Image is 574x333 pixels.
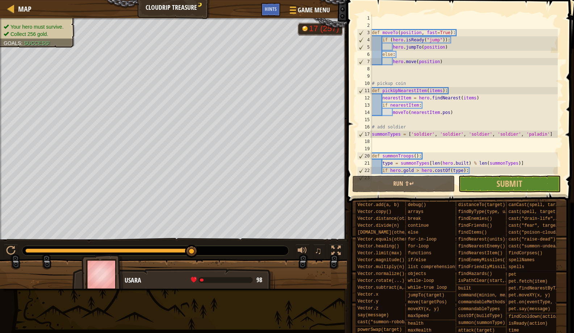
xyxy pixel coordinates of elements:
[357,51,372,58] div: 6
[458,293,549,298] span: command(minion, method, arg1, arg2)
[4,40,21,46] span: Goals
[357,145,372,152] div: 19
[24,40,50,46] span: Success!
[458,271,492,276] span: findHazards()
[357,306,378,311] span: Vector.z
[191,277,262,283] div: health: 97.9 / 1334
[125,276,268,285] div: Usara
[298,5,330,15] span: Game Menu
[408,307,439,312] span: moveXY(x, y)
[284,3,334,20] button: Game Menu
[408,237,436,242] span: for-in-loop
[408,258,426,263] span: if/else
[408,328,431,333] span: maxHealth
[408,230,418,235] span: else
[357,174,372,181] div: 23
[357,167,372,174] div: 22
[508,293,550,298] span: pet.moveXY(x, y)
[313,244,326,259] button: ♫
[357,29,372,36] div: 3
[357,258,405,263] span: Vector.magnitude()
[357,102,372,109] div: 13
[357,237,410,242] span: Vector.equals(other)
[4,23,70,30] li: Your hero must survive.
[408,313,429,318] span: maxSpeed
[357,320,418,325] span: cast("summon-robobomb")
[357,65,372,73] div: 8
[357,264,405,270] span: Vector.multiply(n)
[458,216,492,221] span: findEnemies()
[458,237,505,242] span: findNearest(units)
[408,202,426,207] span: debug()
[508,307,550,312] span: pet.say(message)
[11,24,64,30] span: Your hero must survive.
[357,202,399,207] span: Vector.add(a, b)
[357,223,399,228] span: Vector.divide(n)
[497,178,522,189] span: Submit
[256,275,262,284] span: 98
[357,36,372,44] div: 4
[458,244,505,249] span: findNearestEnemy()
[408,244,429,249] span: for-loop
[21,40,24,46] span: :
[458,223,492,228] span: findFriends()
[508,251,542,256] span: findCorpses()
[357,313,389,318] span: say(message)
[357,230,410,235] span: [DOMAIN_NAME](other)
[329,244,343,259] button: Toggle fullscreen
[408,271,426,276] span: objects
[357,94,372,102] div: 12
[508,314,561,319] span: findCooldown(action)
[408,293,444,298] span: jumpTo(target)
[357,22,372,29] div: 2
[458,176,561,192] button: Submit
[4,244,18,259] button: ⌘ + P: Pause
[357,123,372,131] div: 16
[458,307,500,312] span: commandableTypes
[408,251,431,256] span: functions
[458,264,515,270] span: findFriendlyMissiles()
[508,237,556,242] span: cast("raise-dead")
[81,254,123,295] img: thang_avatar_frame.png
[458,278,518,283] span: isPathClear(start, end)
[4,30,70,38] li: Collect 256 gold.
[508,244,563,249] span: cast("summon-undead")
[408,300,447,305] span: move(targetPos)
[408,321,423,326] span: health
[357,251,402,256] span: Vector.limit(max)
[508,223,561,228] span: cast("fear", target)
[357,87,372,94] div: 11
[309,25,339,33] div: 17 (257)
[352,176,454,192] button: Run ⇧↵
[14,4,32,14] a: Map
[458,251,502,256] span: findNearestItem()
[357,244,399,249] span: Vector.heading()
[357,116,372,123] div: 15
[508,202,566,207] span: canCast(spell, target)
[508,264,524,270] span: spells
[357,131,372,138] div: 17
[357,278,405,283] span: Vector.rotate(...)
[508,279,548,284] span: pet.fetch(item)
[458,230,487,235] span: findItems()
[408,223,429,228] span: continue
[357,299,378,304] span: Vector.y
[357,327,402,332] span: powerSwap(target)
[11,31,48,37] span: Collect 256 gold.
[458,320,505,325] span: summon(summonType)
[508,209,558,214] span: cast(spell, target)
[357,44,372,51] div: 5
[295,244,310,259] button: Adjust volume
[357,73,372,80] div: 9
[357,58,372,65] div: 7
[458,258,508,263] span: findEnemyMissiles()
[458,286,471,291] span: built
[298,22,343,36] div: Team 'humans' has 17 now of 257 gold earned.
[458,209,518,214] span: findByType(type, units)
[458,313,502,318] span: costOf(buildType)
[458,300,505,305] span: commandableMethods
[508,272,516,277] span: pet
[458,328,495,333] span: attack(target)
[458,202,505,207] span: distanceTo(target)
[357,15,372,22] div: 1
